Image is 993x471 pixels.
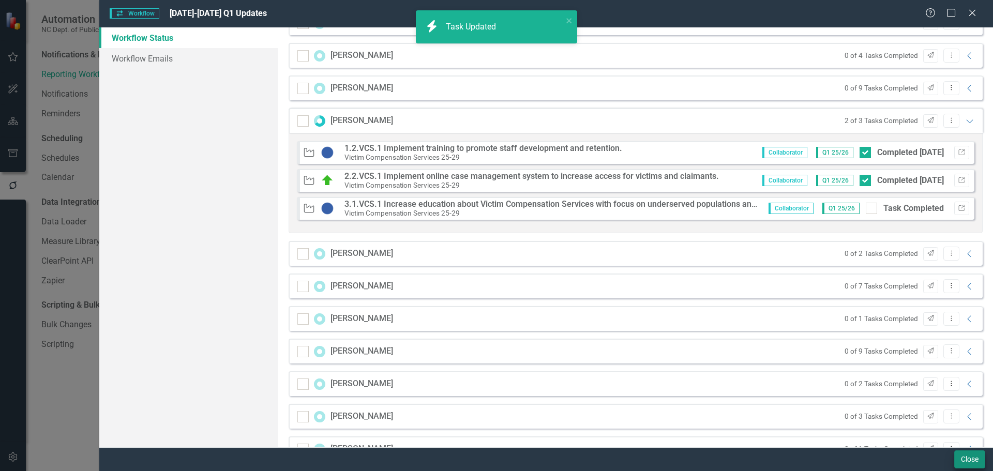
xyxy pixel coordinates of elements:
[845,314,918,324] small: 0 of 1 Tasks Completed
[344,171,719,181] strong: 2.2.VCS.1 Implement online case management system to increase access for victims and claimants.
[845,346,918,356] small: 0 of 9 Tasks Completed
[330,443,393,455] div: [PERSON_NAME]
[845,444,918,454] small: 0 of 1 Tasks Completed
[883,203,944,215] div: Task Completed
[330,345,393,357] div: [PERSON_NAME]
[845,249,918,259] small: 0 of 2 Tasks Completed
[321,174,334,187] img: On Target
[330,280,393,292] div: [PERSON_NAME]
[330,50,393,62] div: [PERSON_NAME]
[816,175,853,186] span: Q1 25/26
[845,379,918,389] small: 0 of 2 Tasks Completed
[816,147,853,158] span: Q1 25/26
[822,203,860,214] span: Q1 25/26
[330,115,393,127] div: [PERSON_NAME]
[845,83,918,93] small: 0 of 9 Tasks Completed
[344,153,460,161] small: Victim Compensation Services 25-29
[330,378,393,390] div: [PERSON_NAME]
[344,143,622,153] strong: 1.2.VCS.1 Implement training to promote staff development and retention.
[170,8,267,18] span: [DATE]-[DATE] Q1 Updates
[845,116,918,126] small: 2 of 3 Tasks Completed
[762,175,807,186] span: Collaborator
[99,48,278,69] a: Workflow Emails
[769,203,814,214] span: Collaborator
[330,411,393,422] div: [PERSON_NAME]
[344,209,460,217] small: Victim Compensation Services 25-29
[321,202,334,215] img: No Information
[330,313,393,325] div: [PERSON_NAME]
[845,412,918,421] small: 0 of 3 Tasks Completed
[845,281,918,291] small: 0 of 7 Tasks Completed
[344,181,460,189] small: Victim Compensation Services 25-29
[99,27,278,48] a: Workflow Status
[566,14,573,26] button: close
[321,146,334,159] img: No Information
[954,450,985,468] button: Close
[110,8,159,19] span: Workflow
[330,248,393,260] div: [PERSON_NAME]
[877,175,944,187] div: Completed [DATE]
[877,147,944,159] div: Completed [DATE]
[446,21,499,33] div: Task Updated
[330,82,393,94] div: [PERSON_NAME]
[845,51,918,60] small: 0 of 4 Tasks Completed
[762,147,807,158] span: Collaborator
